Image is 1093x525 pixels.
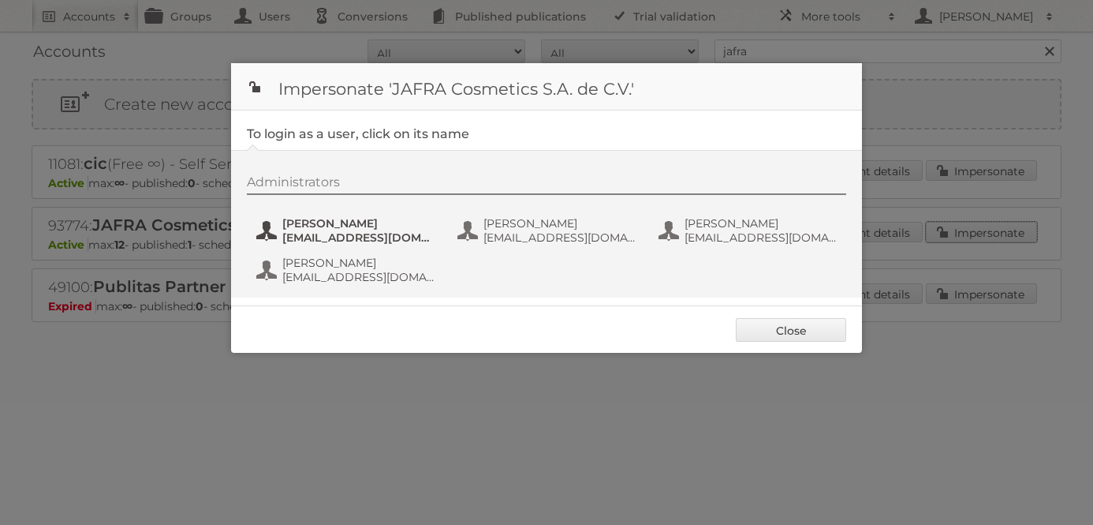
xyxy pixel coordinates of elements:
h1: Impersonate 'JAFRA Cosmetics S.A. de C.V.' [231,63,862,111]
span: [PERSON_NAME] [282,256,435,270]
button: [PERSON_NAME] [EMAIL_ADDRESS][DOMAIN_NAME] [255,254,440,286]
button: [PERSON_NAME] [EMAIL_ADDRESS][DOMAIN_NAME] [456,215,641,246]
span: [PERSON_NAME] [685,216,837,231]
span: [PERSON_NAME] [483,216,636,231]
span: [PERSON_NAME] [282,216,435,231]
button: [PERSON_NAME] [EMAIL_ADDRESS][DOMAIN_NAME] [657,215,842,246]
div: Administrators [247,174,846,195]
span: [EMAIL_ADDRESS][DOMAIN_NAME] [685,231,837,245]
span: [EMAIL_ADDRESS][DOMAIN_NAME] [282,270,435,284]
legend: To login as a user, click on its name [247,126,469,141]
a: Close [736,318,846,342]
span: [EMAIL_ADDRESS][DOMAIN_NAME] [282,231,435,245]
button: [PERSON_NAME] [EMAIL_ADDRESS][DOMAIN_NAME] [255,215,440,246]
span: [EMAIL_ADDRESS][DOMAIN_NAME] [483,231,636,245]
